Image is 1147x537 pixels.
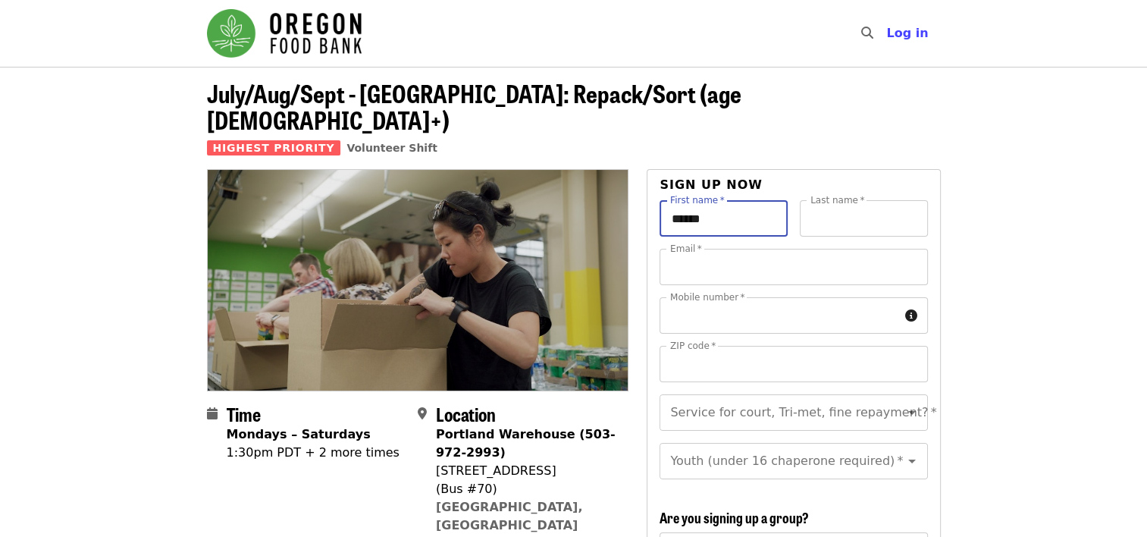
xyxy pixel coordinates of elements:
[800,200,928,237] input: Last name
[901,451,923,472] button: Open
[436,480,616,498] div: (Bus #70)
[810,196,864,205] label: Last name
[901,402,923,423] button: Open
[227,427,371,441] strong: Mondays – Saturdays
[436,400,496,427] span: Location
[418,407,427,421] i: map-marker-alt icon
[208,170,628,390] img: July/Aug/Sept - Portland: Repack/Sort (age 8+) organized by Oregon Food Bank
[874,18,940,49] button: Log in
[436,462,616,480] div: [STREET_ADDRESS]
[660,200,788,237] input: First name
[436,427,616,460] strong: Portland Warehouse (503-972-2993)
[860,26,873,40] i: search icon
[882,15,894,52] input: Search
[227,400,261,427] span: Time
[660,177,763,192] span: Sign up now
[346,142,437,154] a: Volunteer Shift
[207,75,741,137] span: July/Aug/Sept - [GEOGRAPHIC_DATA]: Repack/Sort (age [DEMOGRAPHIC_DATA]+)
[670,341,716,350] label: ZIP code
[670,196,725,205] label: First name
[207,140,341,155] span: Highest Priority
[670,293,744,302] label: Mobile number
[670,244,702,253] label: Email
[905,309,917,323] i: circle-info icon
[660,346,927,382] input: ZIP code
[660,249,927,285] input: Email
[660,297,898,334] input: Mobile number
[207,9,362,58] img: Oregon Food Bank - Home
[227,444,400,462] div: 1:30pm PDT + 2 more times
[660,507,809,527] span: Are you signing up a group?
[886,26,928,40] span: Log in
[207,407,218,421] i: calendar icon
